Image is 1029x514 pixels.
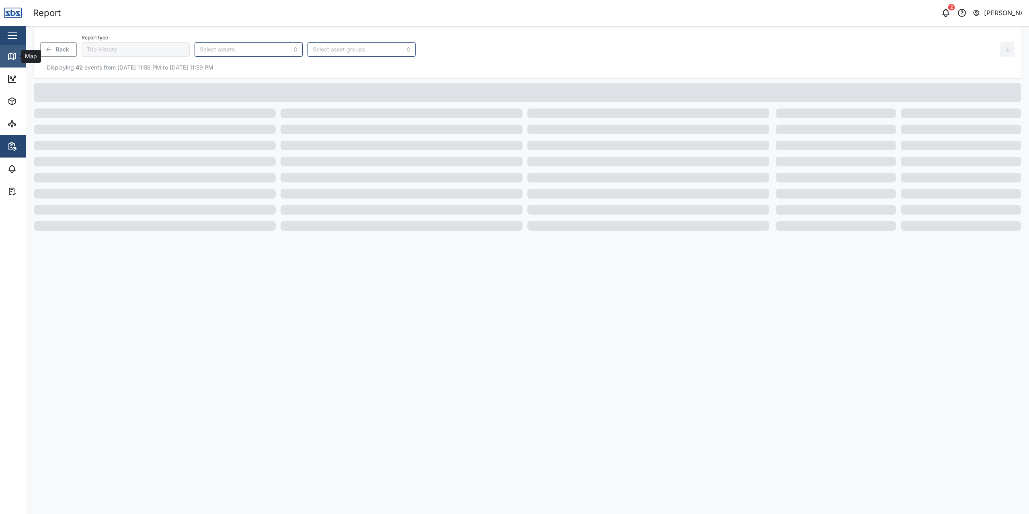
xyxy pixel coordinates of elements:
[40,42,77,57] button: Back
[200,46,288,53] input: Select assets
[33,6,61,20] div: Report
[313,46,401,53] input: Select asset groups
[984,8,1023,18] div: [PERSON_NAME]
[82,35,108,41] label: Report type
[948,4,955,10] div: 2
[56,43,69,56] span: Back
[21,142,48,151] div: Reports
[21,97,46,106] div: Assets
[972,7,1023,18] button: [PERSON_NAME]
[21,164,46,173] div: Alarms
[21,52,39,61] div: Map
[21,187,43,196] div: Tasks
[21,119,40,128] div: Sites
[4,4,22,22] img: Main Logo
[21,74,57,83] div: Dashboard
[76,64,83,71] strong: 42
[40,63,1015,72] div: Displaying events from [DATE] 11:59 PM to [DATE] 11:59 PM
